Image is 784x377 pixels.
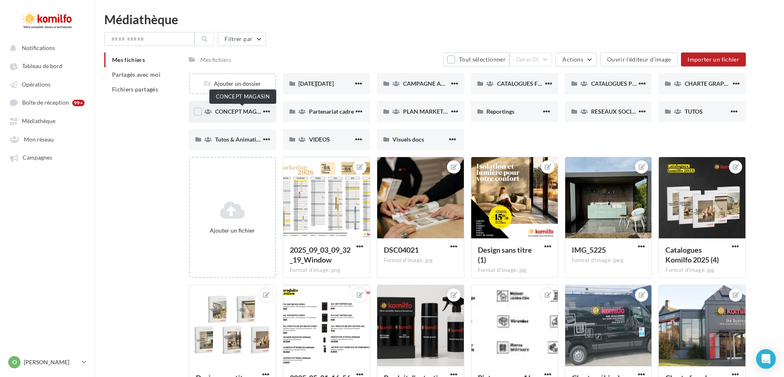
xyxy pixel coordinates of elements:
[478,267,551,274] div: Format d'image: jpg
[591,108,644,115] span: RESEAUX SOCIAUX
[309,136,330,143] span: VIDEOS
[497,80,624,87] span: CATALOGUES FOURNISSEURS - PRODUITS 2025
[112,86,158,93] span: Fichiers partagés
[5,113,89,128] a: Médiathèque
[22,118,55,125] span: Médiathèque
[600,53,678,66] button: Ouvrir l'éditeur d'image
[5,40,86,55] button: Notifications
[562,56,583,63] span: Actions
[104,13,774,25] div: Médiathèque
[5,95,89,110] a: Boîte de réception 99+
[209,89,276,104] div: CONCEPT MAGASIN
[193,226,272,235] div: Ajouter un fichier
[24,358,78,366] p: [PERSON_NAME]
[572,257,645,264] div: Format d'image: jpeg
[685,108,703,115] span: TUTOS
[24,136,54,143] span: Mon réseau
[478,245,532,264] span: Design sans titre (1)
[403,80,465,87] span: CAMPAGNE AUTOMNE
[290,267,363,274] div: Format d'image: png
[532,56,539,63] span: (0)
[112,71,160,78] span: Partagés avec moi
[290,245,351,264] span: 2025_09_03_09_32_19_Window
[5,150,89,165] a: Campagnes
[309,108,354,115] span: Partenariat cadre
[756,349,776,369] div: Open Intercom Messenger
[200,56,231,64] div: Mes fichiers
[215,108,270,115] span: CONCEPT MAGASIN
[22,44,55,51] span: Notifications
[403,108,454,115] span: PLAN MARKETING
[5,58,89,73] a: Tableau de bord
[5,132,89,146] a: Mon réseau
[72,100,85,106] div: 99+
[685,80,742,87] span: CHARTE GRAPHIQUE
[215,136,281,143] span: Tutos & Animation réseau
[5,77,89,91] a: Opérations
[665,267,739,274] div: Format d'image: jpg
[384,245,419,254] span: DSC04021
[190,80,275,88] div: Ajouter un dossier
[12,358,17,366] span: O
[392,136,424,143] span: Visuels docs
[23,154,52,161] span: Campagnes
[509,53,552,66] button: Gérer(0)
[555,53,596,66] button: Actions
[486,108,514,115] span: Reportings
[112,56,145,63] span: Mes fichiers
[7,354,88,370] a: O [PERSON_NAME]
[572,245,606,254] span: IMG_5225
[384,257,457,264] div: Format d'image: jpg
[22,99,69,106] span: Boîte de réception
[22,63,62,70] span: Tableau de bord
[665,245,719,264] span: Catalogues Komilfo 2025 (4)
[591,80,654,87] span: CATALOGUES PDF 2025
[688,56,739,63] span: Importer un fichier
[681,53,746,66] button: Importer un fichier
[218,32,266,46] button: Filtrer par
[22,81,50,88] span: Opérations
[443,53,509,66] button: Tout sélectionner
[298,80,334,87] span: [DATE][DATE]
